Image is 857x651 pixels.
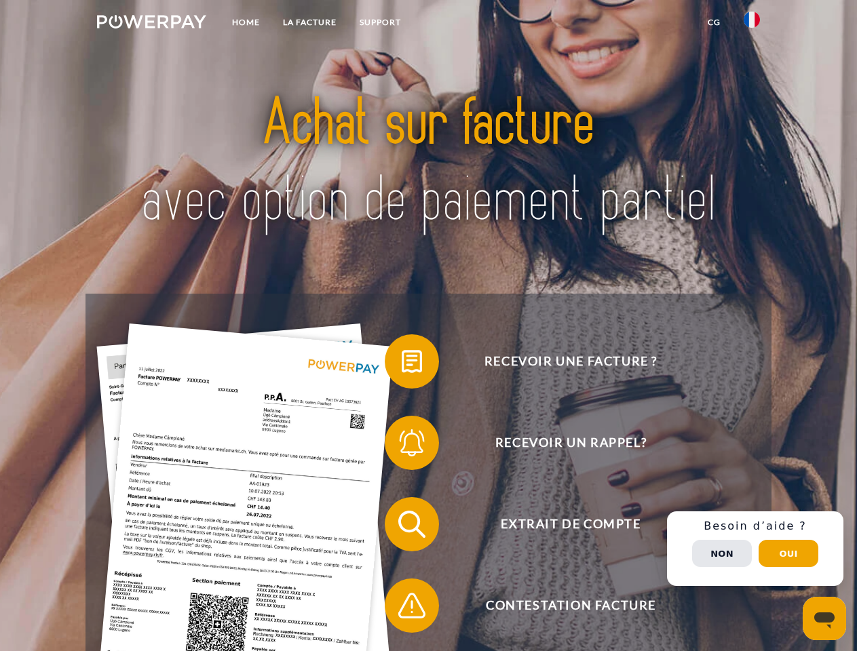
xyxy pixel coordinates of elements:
span: Recevoir un rappel? [404,416,737,470]
img: qb_search.svg [395,507,429,541]
span: Contestation Facture [404,578,737,633]
button: Extrait de compte [385,497,738,551]
a: CG [696,10,732,35]
button: Contestation Facture [385,578,738,633]
a: Support [348,10,413,35]
button: Oui [759,540,818,567]
a: Home [221,10,271,35]
button: Non [692,540,752,567]
img: qb_bell.svg [395,426,429,460]
iframe: Bouton de lancement de la fenêtre de messagerie [803,597,846,640]
h3: Besoin d’aide ? [675,519,835,533]
a: LA FACTURE [271,10,348,35]
span: Recevoir une facture ? [404,334,737,389]
img: title-powerpay_fr.svg [130,65,727,260]
img: qb_bill.svg [395,344,429,378]
button: Recevoir une facture ? [385,334,738,389]
img: fr [744,12,760,28]
button: Recevoir un rappel? [385,416,738,470]
div: Schnellhilfe [667,511,843,586]
span: Extrait de compte [404,497,737,551]
img: qb_warning.svg [395,589,429,623]
img: logo-powerpay-white.svg [97,15,206,28]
